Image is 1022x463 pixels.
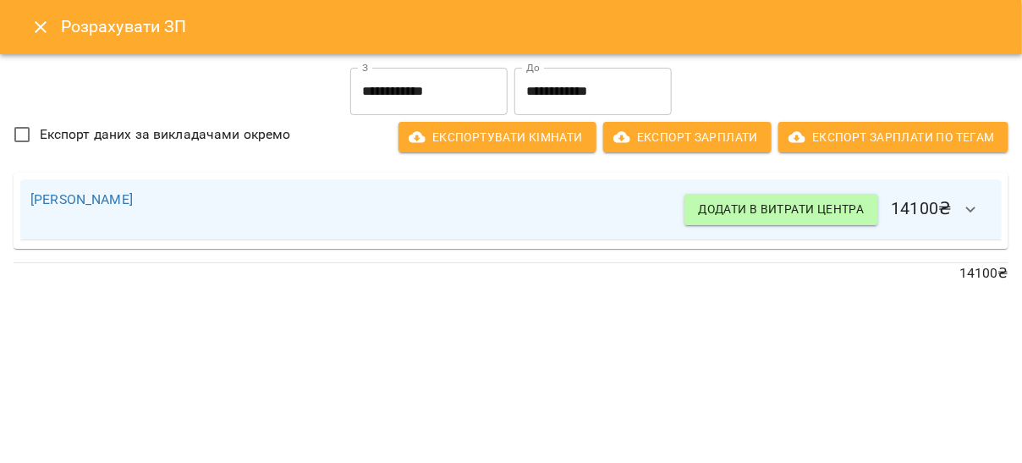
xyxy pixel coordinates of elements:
span: Додати в витрати центра [698,199,864,219]
button: Експорт Зарплати по тегам [778,122,1008,152]
button: Експорт Зарплати [603,122,772,152]
span: Експорт Зарплати по тегам [792,127,995,147]
a: [PERSON_NAME] [30,191,133,207]
span: Експорт даних за викладачами окремо [40,124,291,145]
button: Експортувати кімнати [398,122,596,152]
h6: 14100 ₴ [684,190,992,230]
button: Додати в витрати центра [684,194,877,224]
p: 14100 ₴ [14,263,1008,284]
span: Експорт Зарплати [617,127,758,147]
span: Експортувати кімнати [412,127,583,147]
h6: Розрахувати ЗП [61,14,1002,40]
button: Close [20,7,61,47]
